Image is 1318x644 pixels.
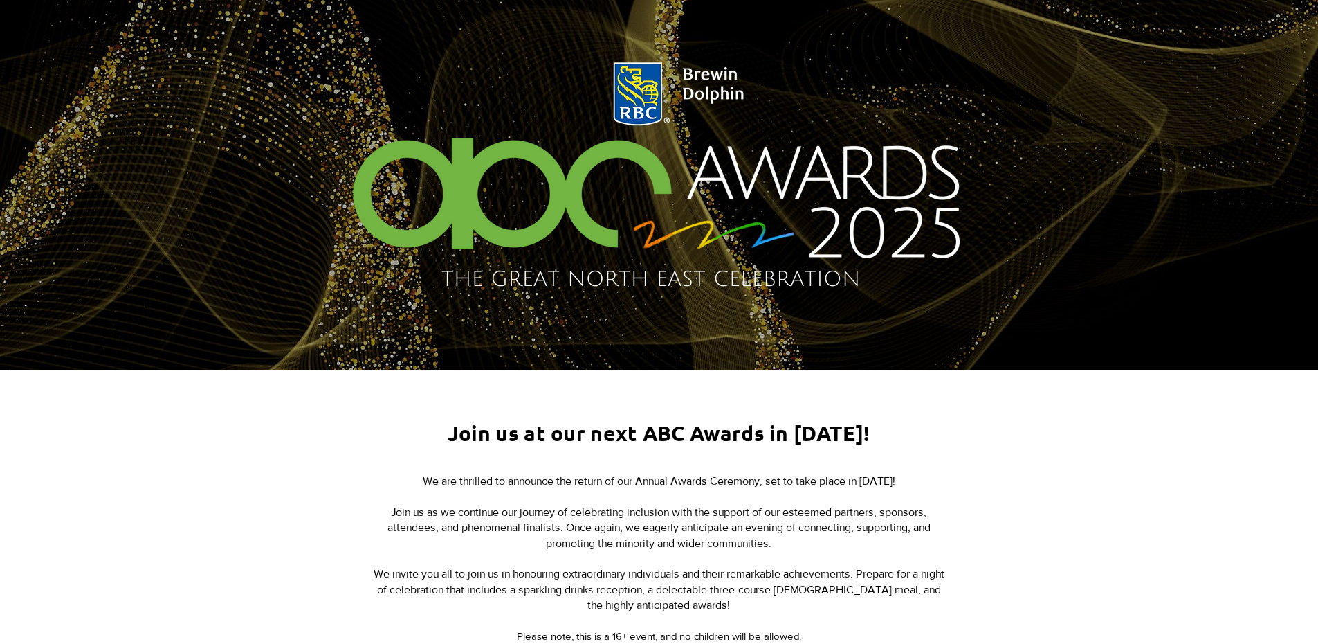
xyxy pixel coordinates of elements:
[374,568,944,611] span: We invite you all to join us in honouring extraordinary individuals and their remarkable achievem...
[448,420,870,446] span: Join us at our next ABC Awards in [DATE]!
[517,630,801,642] span: Please note, this is a 16+ event, and no children will be allowed.
[423,475,895,487] span: We are thrilled to announce the return of our Annual Awards Ceremony, set to take place in [DATE]!
[315,46,1003,309] img: Northern Insights Double Pager Apr 2025.png
[387,506,931,549] span: Join us as we continue our journey of celebrating inclusion with the support of our esteemed part...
